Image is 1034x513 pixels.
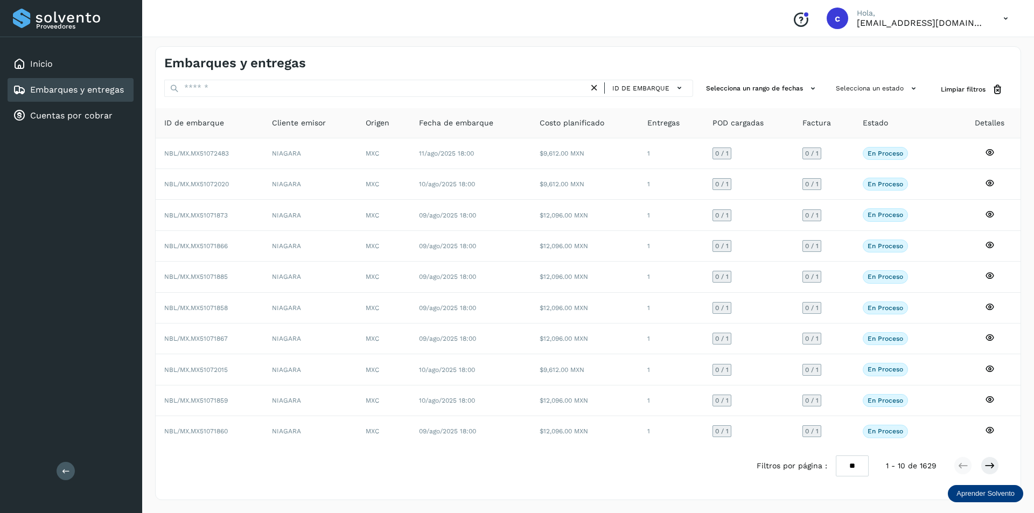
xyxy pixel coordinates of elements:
span: 0 / 1 [805,243,819,249]
p: En proceso [868,150,903,157]
span: Estado [863,117,888,129]
td: $12,096.00 MXN [531,324,639,354]
span: 0 / 1 [805,212,819,219]
td: $12,096.00 MXN [531,262,639,292]
td: MXC [357,354,411,385]
p: En proceso [868,397,903,404]
td: MXC [357,262,411,292]
button: ID de embarque [609,80,688,96]
p: En proceso [868,304,903,312]
span: 1 - 10 de 1629 [886,460,937,472]
p: En proceso [868,273,903,280]
span: 0 / 1 [715,273,729,280]
span: 0 / 1 [715,305,729,311]
td: MXC [357,231,411,262]
td: $9,612.00 MXN [531,354,639,385]
button: Selecciona un estado [832,80,924,97]
span: 0 / 1 [715,397,729,404]
td: MXC [357,169,411,200]
span: 0 / 1 [715,212,729,219]
span: Filtros por página : [757,460,827,472]
p: En proceso [868,335,903,342]
button: Selecciona un rango de fechas [702,80,823,97]
span: 0 / 1 [715,150,729,157]
td: 1 [639,169,704,200]
td: 1 [639,262,704,292]
td: 1 [639,416,704,446]
span: 0 / 1 [805,181,819,187]
td: NIAGARA [263,385,357,416]
span: Origen [366,117,389,129]
span: 09/ago/2025 18:00 [419,273,476,280]
span: 0 / 1 [715,335,729,342]
span: 10/ago/2025 18:00 [419,180,475,188]
span: Fecha de embarque [419,117,493,129]
td: 1 [639,385,704,416]
div: Aprender Solvento [948,485,1023,502]
a: Cuentas por cobrar [30,110,113,121]
td: MXC [357,138,411,169]
span: 0 / 1 [715,367,729,373]
span: NBL/MX.MX51071867 [164,335,228,342]
span: 0 / 1 [805,428,819,434]
span: NBL/MX.MX51071858 [164,304,228,312]
td: NIAGARA [263,293,357,324]
td: NIAGARA [263,416,357,446]
span: 09/ago/2025 18:00 [419,304,476,312]
a: Inicio [30,59,53,69]
h4: Embarques y entregas [164,55,306,71]
span: Costo planificado [540,117,604,129]
span: Factura [802,117,831,129]
span: 10/ago/2025 18:00 [419,366,475,374]
span: NBL/MX.MX51071873 [164,212,228,219]
span: 09/ago/2025 18:00 [419,212,476,219]
span: Cliente emisor [272,117,326,129]
td: 1 [639,200,704,230]
td: NIAGARA [263,138,357,169]
span: 09/ago/2025 18:00 [419,335,476,342]
td: 1 [639,138,704,169]
span: 09/ago/2025 18:00 [419,427,476,435]
span: POD cargadas [712,117,764,129]
td: MXC [357,324,411,354]
td: NIAGARA [263,169,357,200]
div: Embarques y entregas [8,78,134,102]
span: 0 / 1 [715,243,729,249]
p: Hola, [857,9,986,18]
span: 09/ago/2025 18:00 [419,242,476,250]
span: NBL/MX.MX51071860 [164,427,228,435]
span: 0 / 1 [715,181,729,187]
td: NIAGARA [263,231,357,262]
td: 1 [639,354,704,385]
td: 1 [639,293,704,324]
span: 0 / 1 [805,150,819,157]
td: MXC [357,200,411,230]
span: 0 / 1 [715,428,729,434]
td: NIAGARA [263,262,357,292]
p: En proceso [868,366,903,373]
span: 10/ago/2025 18:00 [419,397,475,404]
span: ID de embarque [612,83,669,93]
span: 0 / 1 [805,367,819,373]
span: NBL/MX.MX51072020 [164,180,229,188]
div: Cuentas por cobrar [8,104,134,128]
td: $12,096.00 MXN [531,200,639,230]
td: 1 [639,231,704,262]
td: MXC [357,385,411,416]
td: 1 [639,324,704,354]
span: Entregas [647,117,680,129]
span: NBL/MX.MX51072483 [164,150,229,157]
td: NIAGARA [263,354,357,385]
div: Inicio [8,52,134,76]
td: NIAGARA [263,200,357,230]
span: 0 / 1 [805,305,819,311]
td: $9,612.00 MXN [531,169,639,200]
p: En proceso [868,427,903,435]
span: NBL/MX.MX51071866 [164,242,228,250]
td: $12,096.00 MXN [531,385,639,416]
p: En proceso [868,211,903,219]
td: $9,612.00 MXN [531,138,639,169]
span: NBL/MX.MX51071859 [164,397,228,404]
p: carlosvazqueztgc@gmail.com [857,18,986,28]
td: NIAGARA [263,324,357,354]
